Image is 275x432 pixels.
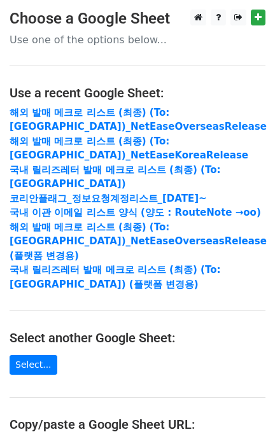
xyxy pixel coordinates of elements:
[10,85,265,101] h4: Use a recent Google Sheet:
[10,164,220,190] a: 국내 릴리즈레터 발매 메크로 리스트 (최종) (To:[GEOGRAPHIC_DATA])
[10,221,267,261] a: 해외 발매 메크로 리스트 (최종) (To: [GEOGRAPHIC_DATA])_NetEaseOverseasRelease (플랫폼 변경용)
[10,355,57,375] a: Select...
[10,193,207,204] a: 코리안플래그_정보요청계정리스트_[DATE]~
[10,417,265,432] h4: Copy/paste a Google Sheet URL:
[10,264,220,290] a: 국내 릴리즈레터 발매 메크로 리스트 (최종) (To:[GEOGRAPHIC_DATA]) (플랫폼 변경용)
[10,10,265,28] h3: Choose a Google Sheet
[10,330,265,345] h4: Select another Google Sheet:
[10,136,248,162] a: 해외 발매 메크로 리스트 (최종) (To: [GEOGRAPHIC_DATA])_NetEaseKoreaRelease
[10,33,265,46] p: Use one of the options below...
[10,107,267,133] a: 해외 발매 메크로 리스트 (최종) (To: [GEOGRAPHIC_DATA])_NetEaseOverseasRelease
[10,207,261,218] a: 국내 이관 이메일 리스트 양식 (양도 : RouteNote →oo)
